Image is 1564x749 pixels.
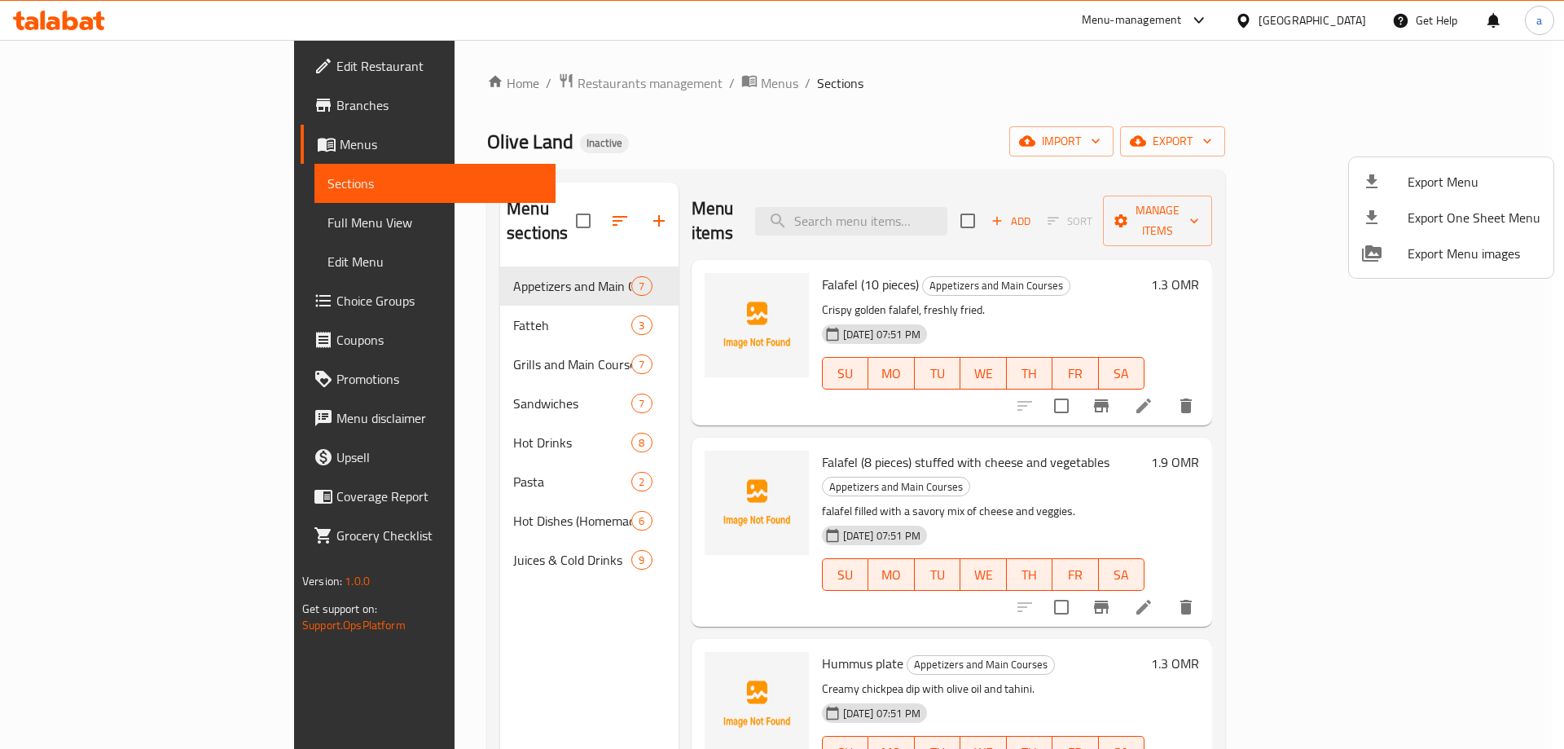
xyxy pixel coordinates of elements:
li: Export one sheet menu items [1349,200,1553,236]
li: Export Menu images [1349,236,1553,271]
span: Export One Sheet Menu [1408,208,1540,227]
span: Export Menu [1408,172,1540,192]
span: Export Menu images [1408,244,1540,263]
li: Export menu items [1349,164,1553,200]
